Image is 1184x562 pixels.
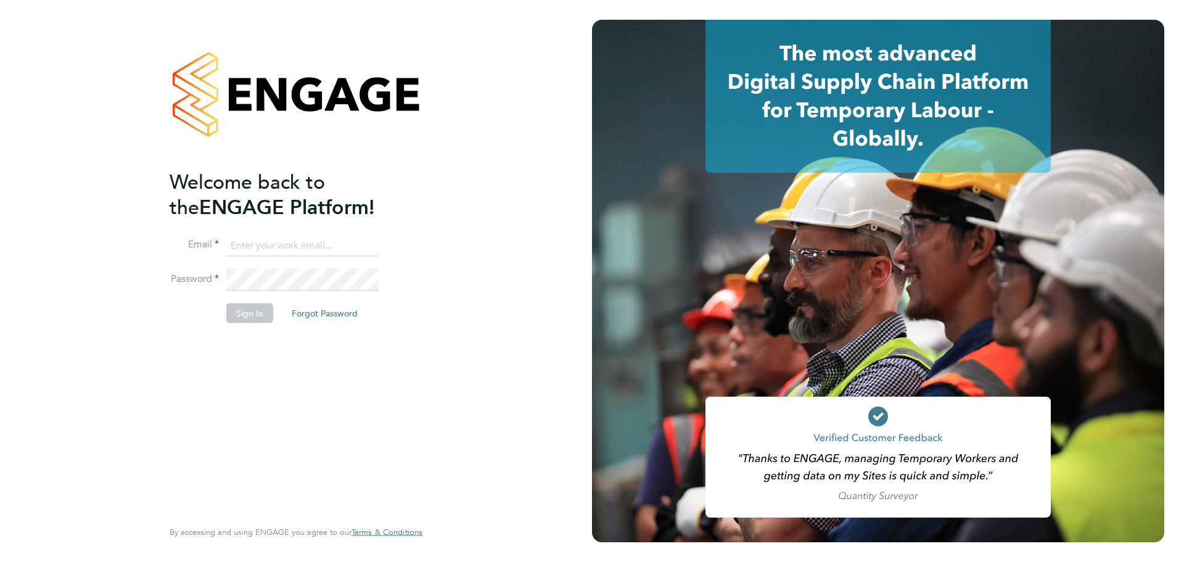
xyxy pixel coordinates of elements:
span: By accessing and using ENGAGE you agree to our [170,527,422,537]
button: Forgot Password [282,304,368,323]
input: Enter your work email... [226,234,379,257]
label: Password [170,273,219,286]
h2: ENGAGE Platform! [170,169,410,220]
a: Terms & Conditions [351,527,422,537]
button: Sign In [226,304,273,323]
label: Email [170,238,219,251]
span: Welcome back to the [170,170,325,219]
